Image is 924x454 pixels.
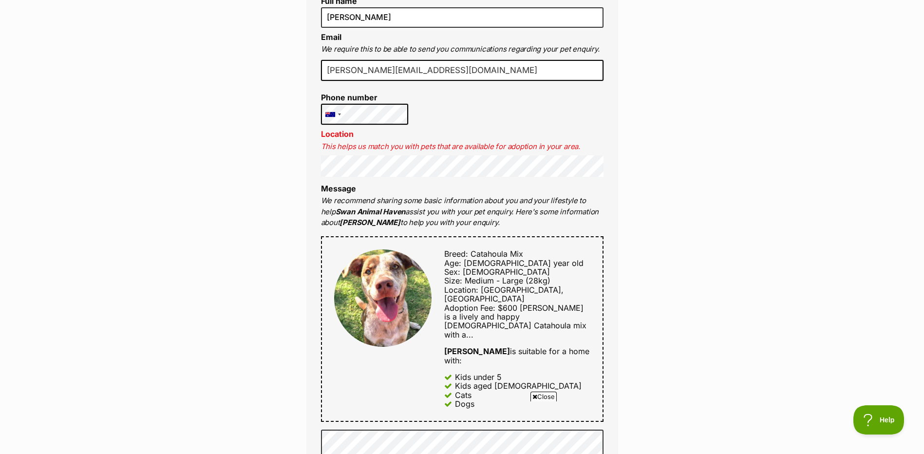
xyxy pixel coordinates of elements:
[444,249,584,312] span: Breed: Catahoula Mix Age: [DEMOGRAPHIC_DATA] year old Sex: [DEMOGRAPHIC_DATA] Size: Medium - Larg...
[444,347,590,365] div: is suitable for a home with:
[321,32,341,42] label: Email
[321,93,409,102] label: Phone number
[455,373,502,381] div: Kids under 5
[321,141,603,152] p: This helps us match you with pets that are available for adoption in your area.
[226,405,698,449] iframe: Advertisement
[321,195,603,228] p: We recommend sharing some basic information about you and your lifestyle to help assist you with ...
[339,218,400,227] strong: [PERSON_NAME]
[444,346,510,356] strong: [PERSON_NAME]
[455,399,474,408] div: Dogs
[853,405,905,435] iframe: Help Scout Beacon - Open
[321,184,356,193] label: Message
[321,104,344,125] div: Australia: +61
[321,129,354,139] label: Location
[321,44,603,55] p: We require this to be able to send you communications regarding your pet enquiry.
[455,381,582,390] div: Kids aged [DEMOGRAPHIC_DATA]
[321,7,603,28] input: E.g. Jimmy Chew
[334,249,432,347] img: Maggie
[530,392,557,401] span: Close
[336,207,405,216] strong: Swan Animal Haven
[444,303,586,340] span: [PERSON_NAME] is a lively and happy [DEMOGRAPHIC_DATA] Catahoula mix with a...
[455,391,471,399] div: Cats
